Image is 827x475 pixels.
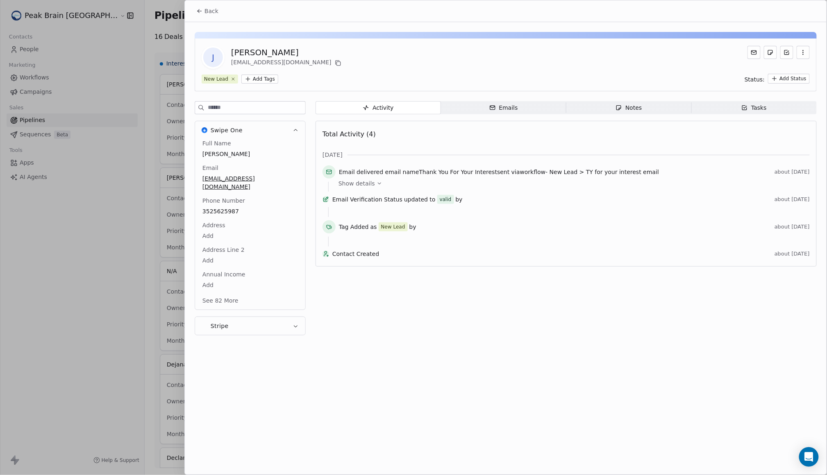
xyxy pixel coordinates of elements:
span: Add [202,256,298,265]
span: Add [202,281,298,289]
span: Address [201,221,227,229]
span: [PERSON_NAME] [202,150,298,158]
div: Open Intercom Messenger [799,447,819,467]
div: [PERSON_NAME] [231,47,343,58]
span: about [DATE] [775,224,810,230]
span: Full Name [201,139,233,147]
div: Tasks [741,104,767,112]
img: Stripe [202,323,207,329]
span: Contact Created [332,250,771,258]
div: New Lead [381,223,405,231]
a: Show details [339,179,804,188]
span: Thank You For Your Interest [419,169,498,175]
div: Emails [489,104,518,112]
span: Email Verification Status [332,195,402,204]
button: StripeStripe [195,317,305,335]
div: valid [440,195,452,204]
div: [EMAIL_ADDRESS][DOMAIN_NAME] [231,58,343,68]
span: Phone Number [201,197,247,205]
div: New Lead [204,75,228,83]
span: [DATE] [323,151,343,159]
span: Back [204,7,218,15]
span: Show details [339,179,375,188]
span: Email [201,164,220,172]
span: about [DATE] [775,196,810,203]
button: Back [191,4,223,18]
span: by [409,223,416,231]
div: Swipe OneSwipe One [195,139,305,310]
span: New Lead > TY for your interest email [550,169,659,175]
span: Total Activity (4) [323,130,376,138]
span: email name sent via workflow - [339,168,659,176]
span: J [203,47,223,67]
span: Email delivered [339,169,383,175]
span: Add [202,232,298,240]
span: Stripe [211,322,229,330]
button: See 82 More [198,293,243,308]
span: 3525625987 [202,207,298,215]
div: Notes [616,104,642,112]
span: as [370,223,377,231]
span: about [DATE] [775,169,810,175]
span: Swipe One [211,126,243,134]
span: Address Line 2 [201,246,246,254]
span: Annual Income [201,270,247,278]
span: [EMAIL_ADDRESS][DOMAIN_NAME] [202,174,298,191]
button: Add Status [768,74,810,84]
span: about [DATE] [775,251,810,257]
span: Status: [745,75,765,84]
span: Tag Added [339,223,369,231]
img: Swipe One [202,127,207,133]
button: Swipe OneSwipe One [195,121,305,139]
span: updated to [404,195,436,204]
button: Add Tags [241,75,278,84]
span: by [456,195,463,204]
